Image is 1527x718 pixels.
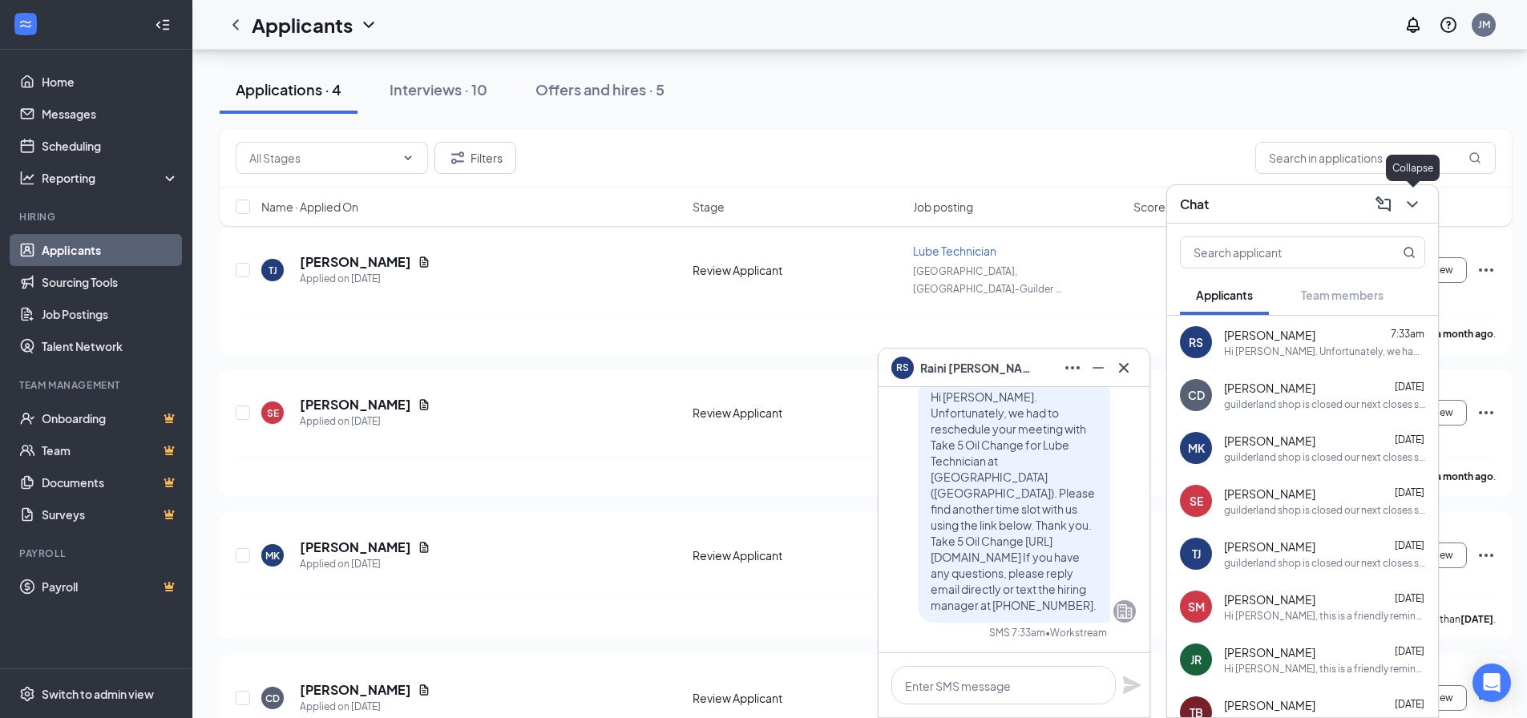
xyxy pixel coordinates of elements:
svg: ChevronLeft [226,15,245,34]
div: JM [1478,18,1490,31]
svg: MagnifyingGlass [1403,246,1416,259]
span: [PERSON_NAME] [1224,591,1315,607]
svg: ComposeMessage [1374,195,1393,214]
div: Applications · 4 [236,79,341,99]
svg: Analysis [19,170,35,186]
span: Hi [PERSON_NAME]. Unfortunately, we had to reschedule your meeting with Take 5 Oil Change for Lub... [931,389,1097,612]
span: [DATE] [1395,592,1424,604]
h5: [PERSON_NAME] [300,253,411,271]
svg: Ellipses [1063,358,1082,377]
span: [DATE] [1395,486,1424,498]
svg: Document [418,541,430,554]
div: Reporting [42,170,180,186]
a: SurveysCrown [42,498,179,530]
a: Applicants [42,234,179,266]
div: SE [1190,493,1203,509]
div: RS [1189,334,1203,350]
h1: Applicants [252,11,353,38]
svg: Cross [1114,358,1133,377]
span: [PERSON_NAME] [1224,644,1315,660]
a: Sourcing Tools [42,266,179,298]
a: DocumentsCrown [42,466,179,498]
span: [DATE] [1395,539,1424,551]
h3: Chat [1180,196,1209,213]
div: guilderland shop is closed our next closes shop that is hiring is [GEOGRAPHIC_DATA] if you are in... [1224,556,1425,570]
div: SMS 7:33am [989,626,1045,639]
svg: Document [418,684,430,696]
svg: Ellipses [1477,260,1496,280]
div: CD [1188,387,1205,403]
div: JR [1190,651,1202,668]
span: Lube Technician [913,244,996,258]
svg: Ellipses [1477,403,1496,422]
div: MK [1188,440,1205,456]
span: [PERSON_NAME] [1224,380,1315,396]
button: ComposeMessage [1371,192,1396,217]
span: [DATE] [1395,381,1424,393]
div: Review Applicant [693,262,903,278]
div: Team Management [19,378,176,392]
span: 7:33am [1391,328,1424,340]
div: Offers and hires · 5 [535,79,665,99]
div: SE [267,406,279,420]
input: Search in applications [1255,142,1496,174]
div: MK [265,549,280,563]
b: a month ago [1436,470,1493,482]
a: Home [42,66,179,98]
svg: Collapse [155,17,171,33]
div: Switch to admin view [42,686,154,702]
div: TJ [1192,546,1201,562]
span: Raini [PERSON_NAME] [920,359,1032,377]
span: [DATE] [1395,645,1424,657]
svg: ChevronDown [402,151,414,164]
svg: Filter [448,148,467,167]
a: OnboardingCrown [42,402,179,434]
span: Score [1133,199,1165,215]
input: All Stages [249,149,395,167]
a: Job Postings [42,298,179,330]
div: SM [1188,599,1205,615]
svg: Plane [1122,676,1141,695]
svg: QuestionInfo [1439,15,1458,34]
svg: MagnifyingGlass [1468,151,1481,164]
span: Stage [693,199,725,215]
svg: Settings [19,686,35,702]
span: Team members [1301,288,1384,302]
div: Applied on [DATE] [300,271,430,287]
div: Applied on [DATE] [300,556,430,572]
div: guilderland shop is closed our next closes shop that is hiring is [GEOGRAPHIC_DATA] if you are in... [1224,503,1425,517]
div: Review Applicant [693,547,903,563]
span: [PERSON_NAME] [1224,697,1315,713]
a: TeamCrown [42,434,179,466]
input: Search applicant [1181,237,1371,268]
a: Talent Network [42,330,179,362]
div: guilderland shop is closed our next closes shop that is hiring is [GEOGRAPHIC_DATA] if you are in... [1224,450,1425,464]
span: [PERSON_NAME] [1224,433,1315,449]
span: [PERSON_NAME] [1224,327,1315,343]
span: [GEOGRAPHIC_DATA], [GEOGRAPHIC_DATA]-Guilder ... [913,265,1062,295]
h5: [PERSON_NAME] [300,396,411,413]
div: Review Applicant [693,690,903,706]
svg: Minimize [1089,358,1108,377]
button: Minimize [1085,355,1111,381]
button: ChevronDown [1400,192,1425,217]
div: Applied on [DATE] [300,413,430,430]
div: Interviews · 10 [390,79,487,99]
svg: Notifications [1404,15,1423,34]
b: a month ago [1436,328,1493,340]
div: Collapse [1386,155,1440,181]
div: Payroll [19,547,176,560]
div: Hiring [19,210,176,224]
b: [DATE] [1460,613,1493,625]
div: Hi [PERSON_NAME], this is a friendly reminder. Please select a meeting time slot for your Lube Te... [1224,662,1425,676]
span: [DATE] [1395,434,1424,446]
div: Review Applicant [693,405,903,421]
div: Hi [PERSON_NAME]. Unfortunately, we had to reschedule your meeting with Take 5 Oil Change for Lub... [1224,345,1425,358]
svg: Company [1115,602,1134,621]
span: Job posting [913,199,973,215]
div: Hi [PERSON_NAME], this is a friendly reminder. Your meeting with Take 5 Oil Change for Lube Techn... [1224,609,1425,623]
button: Filter Filters [434,142,516,174]
svg: Ellipses [1477,546,1496,565]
